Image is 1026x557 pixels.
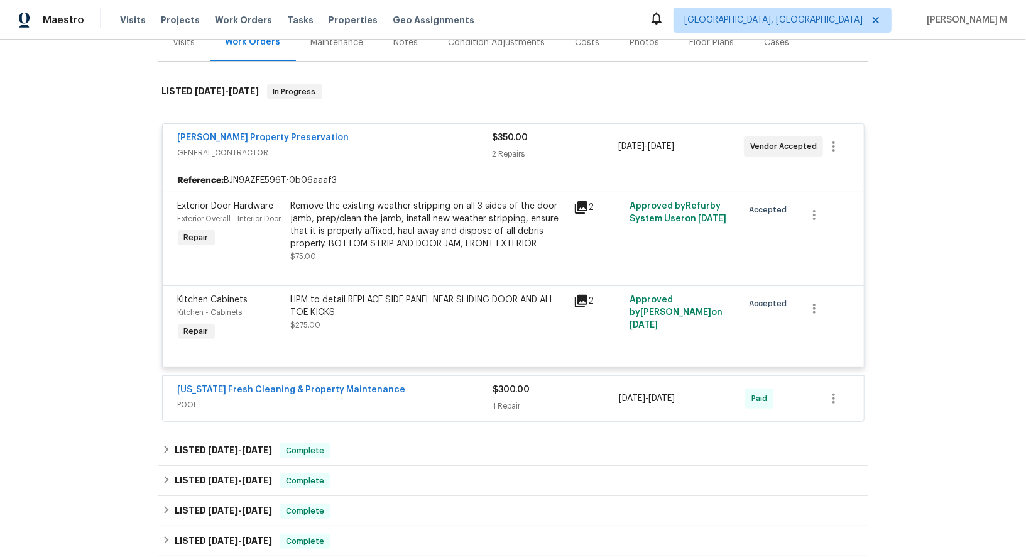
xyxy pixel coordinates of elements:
div: Floor Plans [690,36,734,49]
span: [DATE] [242,476,272,485]
div: Maintenance [311,36,364,49]
span: Approved by [PERSON_NAME] on [630,295,723,329]
h6: LISTED [175,534,272,549]
span: Accepted [749,204,792,216]
span: - [208,536,272,545]
div: LISTED [DATE]-[DATE]Complete [158,466,868,496]
div: LISTED [DATE]-[DATE]Complete [158,526,868,556]
span: Complete [281,535,329,548]
span: [DATE] [208,476,238,485]
span: Repair [179,231,214,244]
span: Kitchen - Cabinets [178,309,243,316]
span: Tasks [287,16,314,25]
span: [DATE] [242,446,272,455]
b: Reference: [178,174,224,187]
span: Complete [281,444,329,457]
span: Approved by Refurby System User on [630,202,726,223]
span: [PERSON_NAME] M [922,14,1007,26]
span: $75.00 [291,253,317,260]
span: [DATE] [195,87,226,96]
div: Condition Adjustments [449,36,545,49]
div: Cases [765,36,790,49]
span: Complete [281,505,329,517]
span: Accepted [749,297,792,310]
span: - [195,87,259,96]
h6: LISTED [175,443,272,458]
span: [DATE] [208,446,238,455]
span: [DATE] [208,536,238,545]
a: [US_STATE] Fresh Cleaning & Property Maintenance [178,385,406,394]
span: POOL [178,399,493,411]
span: Exterior Door Hardware [178,202,274,211]
span: GENERAL_CONTRACTOR [178,146,493,159]
div: Visits [173,36,195,49]
div: LISTED [DATE]-[DATE]Complete [158,496,868,526]
div: Photos [630,36,660,49]
span: [DATE] [208,506,238,515]
span: Properties [329,14,378,26]
h6: LISTED [175,473,272,488]
span: [DATE] [242,506,272,515]
span: Repair [179,325,214,338]
div: 1 Repair [493,400,619,412]
div: HPM to detail REPLACE SIDE PANEL NEAR SLIDING DOOR AND ALL TOE KICKS [291,294,566,319]
span: $275.00 [291,321,321,329]
span: $350.00 [493,133,528,142]
div: 2 [574,294,623,309]
span: [DATE] [630,321,658,329]
h6: LISTED [162,84,259,99]
div: 2 Repairs [493,148,618,160]
span: Kitchen Cabinets [178,295,248,304]
span: - [619,392,675,405]
span: [DATE] [618,142,645,151]
span: In Progress [268,85,321,98]
span: Geo Assignments [393,14,474,26]
span: Paid [751,392,772,405]
div: LISTED [DATE]-[DATE]In Progress [158,72,868,112]
span: - [208,506,272,515]
span: [DATE] [698,214,726,223]
div: Costs [576,36,600,49]
span: [DATE] [648,394,675,403]
span: [DATE] [242,536,272,545]
span: - [208,446,272,455]
div: LISTED [DATE]-[DATE]Complete [158,436,868,466]
span: [DATE] [648,142,674,151]
span: - [208,476,272,485]
div: Remove the existing weather stripping on all 3 sides of the door jamb, prep/clean the jamb, insta... [291,200,566,250]
span: Vendor Accepted [750,140,822,153]
span: Maestro [43,14,84,26]
span: Work Orders [215,14,272,26]
span: - [618,140,674,153]
div: Work Orders [226,36,281,48]
div: Notes [394,36,418,49]
h6: LISTED [175,504,272,519]
span: Projects [161,14,200,26]
div: 2 [574,200,623,215]
span: Exterior Overall - Interior Door [178,215,281,223]
span: $300.00 [493,385,530,394]
a: [PERSON_NAME] Property Preservation [178,133,349,142]
div: BJN9AZFE596T-0b06aaaf3 [163,169,864,192]
span: [DATE] [229,87,259,96]
span: Visits [120,14,146,26]
span: [DATE] [619,394,645,403]
span: [GEOGRAPHIC_DATA], [GEOGRAPHIC_DATA] [684,14,863,26]
span: Complete [281,475,329,487]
